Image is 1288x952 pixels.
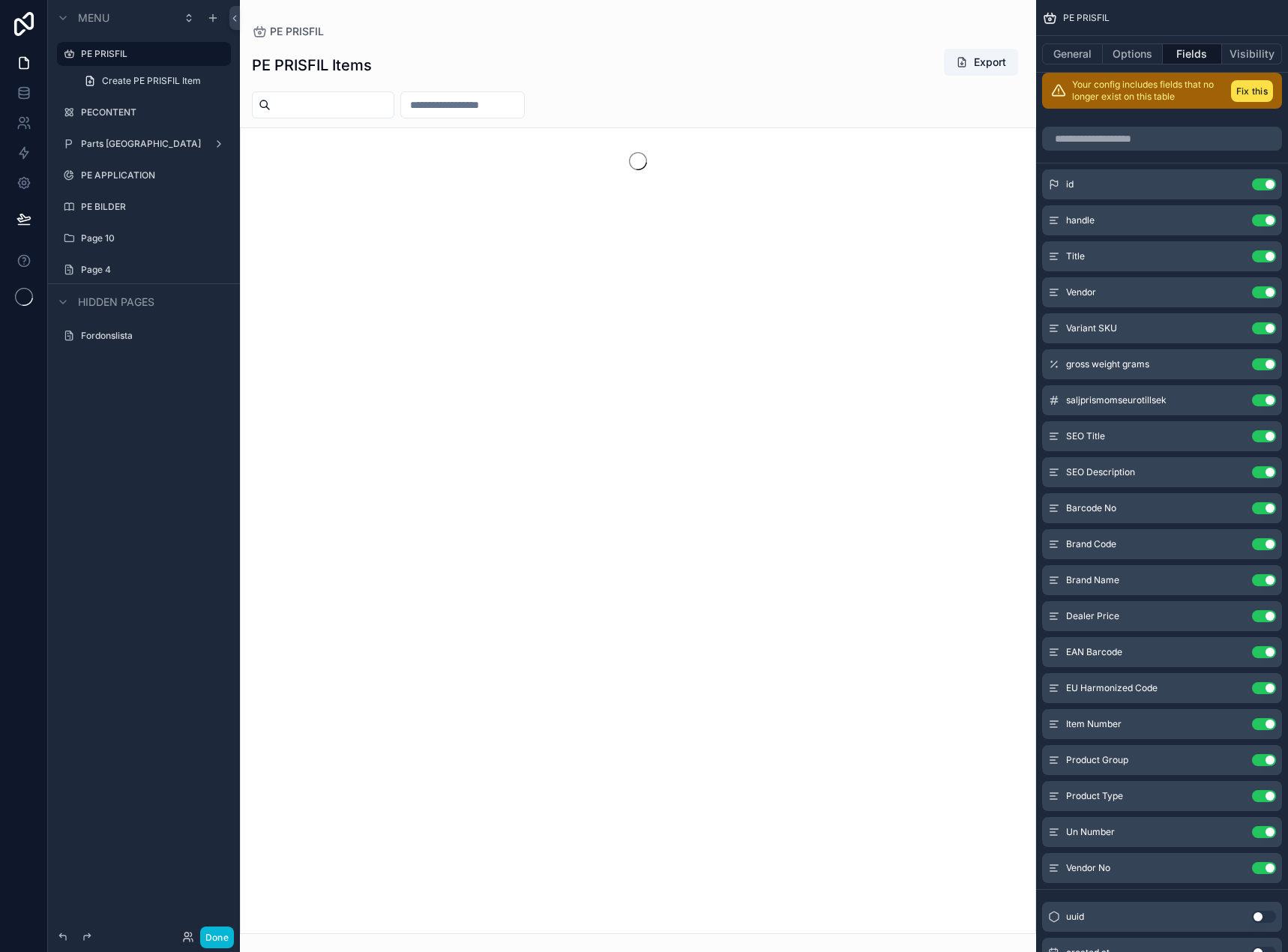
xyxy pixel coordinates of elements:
span: Vendor [1066,286,1096,298]
span: Vendor No [1066,862,1110,874]
span: gross weight grams [1066,358,1149,370]
span: Create PE PRISFIL Item [102,75,201,87]
button: Fields [1163,43,1223,64]
label: PECONTENT [81,106,228,118]
button: General [1042,43,1103,64]
button: Done [200,927,234,948]
p: Your config includes fields that no longer exist on this table [1072,79,1225,103]
span: SEO Description [1066,466,1135,478]
span: Product Type [1066,790,1123,802]
span: Un Number [1066,826,1115,838]
span: Brand Code [1066,538,1116,550]
span: Hidden pages [78,295,154,310]
button: Visibility [1222,43,1282,64]
button: Fix this [1231,80,1273,102]
span: handle [1066,214,1095,226]
span: Title [1066,250,1085,262]
label: Parts [GEOGRAPHIC_DATA] [81,138,207,150]
label: PE PRISFIL [81,48,222,60]
label: Page 10 [81,232,228,244]
span: Item Number [1066,718,1122,730]
label: PE BILDER [81,201,228,213]
span: PE PRISFIL [1063,12,1110,24]
span: Menu [78,10,109,25]
span: Barcode No [1066,502,1116,514]
span: uuid [1066,911,1084,923]
span: SEO Title [1066,430,1105,442]
span: Brand Name [1066,574,1119,586]
a: Create PE PRISFIL Item [75,69,231,93]
button: Options [1103,43,1163,64]
span: id [1066,178,1074,190]
span: Product Group [1066,754,1128,766]
span: saljprismomseurotillsek [1066,394,1167,406]
span: Variant SKU [1066,322,1117,334]
label: PE APPLICATION [81,169,228,181]
label: Fordonslista [81,330,228,342]
span: Dealer Price [1066,610,1119,622]
span: EU Harmonized Code [1066,682,1158,694]
label: Page 4 [81,264,228,276]
span: EAN Barcode [1066,646,1122,658]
